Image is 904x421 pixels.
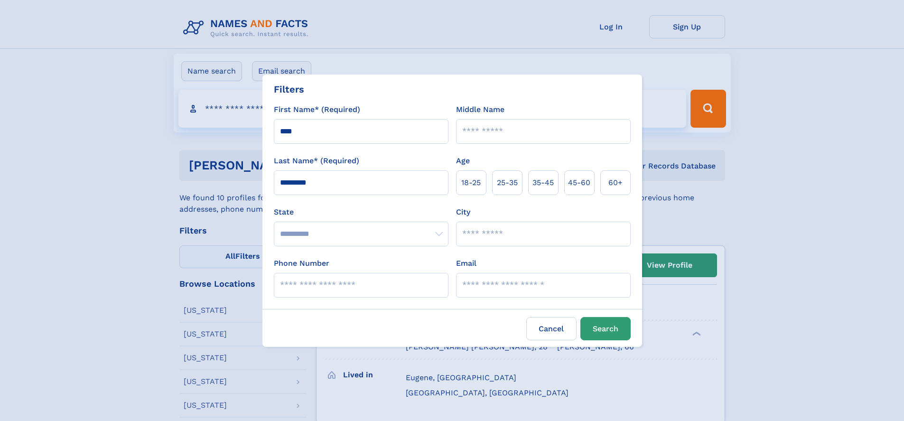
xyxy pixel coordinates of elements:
[456,258,476,269] label: Email
[461,177,481,188] span: 18‑25
[274,155,359,167] label: Last Name* (Required)
[274,206,448,218] label: State
[526,317,577,340] label: Cancel
[456,206,470,218] label: City
[532,177,554,188] span: 35‑45
[274,104,360,115] label: First Name* (Required)
[580,317,631,340] button: Search
[274,258,329,269] label: Phone Number
[456,155,470,167] label: Age
[497,177,518,188] span: 25‑35
[274,82,304,96] div: Filters
[608,177,623,188] span: 60+
[568,177,590,188] span: 45‑60
[456,104,504,115] label: Middle Name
